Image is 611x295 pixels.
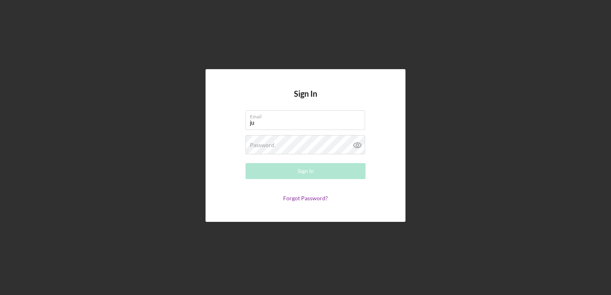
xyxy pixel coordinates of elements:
a: Forgot Password? [283,195,328,201]
label: Email [250,111,365,120]
div: Sign In [298,163,314,179]
label: Password [250,142,274,148]
button: Sign In [246,163,365,179]
h4: Sign In [294,89,317,110]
